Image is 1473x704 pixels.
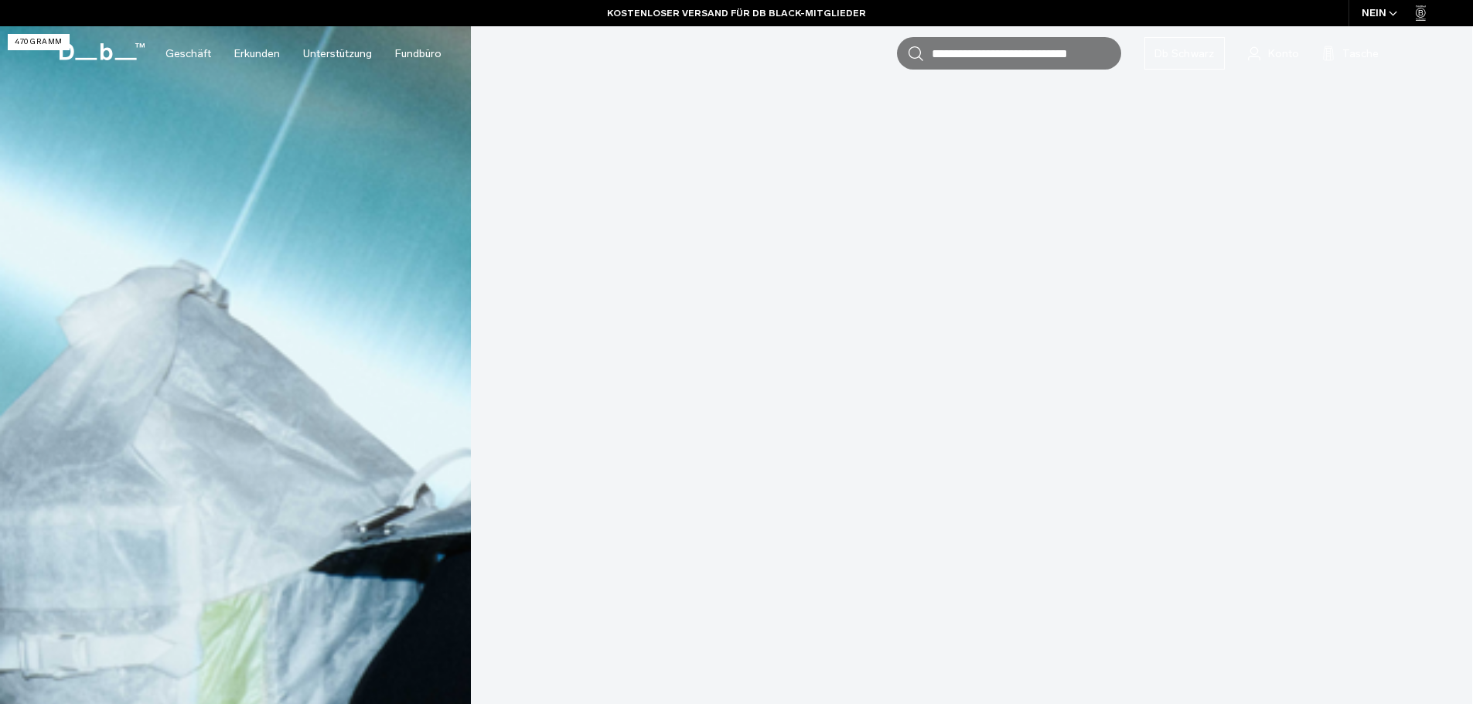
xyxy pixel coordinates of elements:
a: Unterstützung [303,26,372,81]
font: Erkunden [234,47,280,60]
font: Tasche [1342,47,1379,60]
font: Fundbüro [395,47,442,60]
a: Konto [1248,44,1299,63]
nav: Hauptnavigation [154,26,453,81]
a: Fundbüro [395,26,442,81]
button: Tasche [1322,44,1379,63]
a: Db Schwarz [1144,37,1225,70]
font: Geschäft [165,47,211,60]
a: Erkunden [234,26,280,81]
a: KOSTENLOSER VERSAND FÜR DB BLACK-MITGLIEDER [607,6,866,20]
font: Unterstützung [303,47,372,60]
font: Konto [1268,47,1299,60]
font: KOSTENLOSER VERSAND FÜR DB BLACK-MITGLIEDER [607,8,866,19]
a: Geschäft [165,26,211,81]
font: Db Schwarz [1154,47,1215,60]
font: NEIN [1362,7,1386,19]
